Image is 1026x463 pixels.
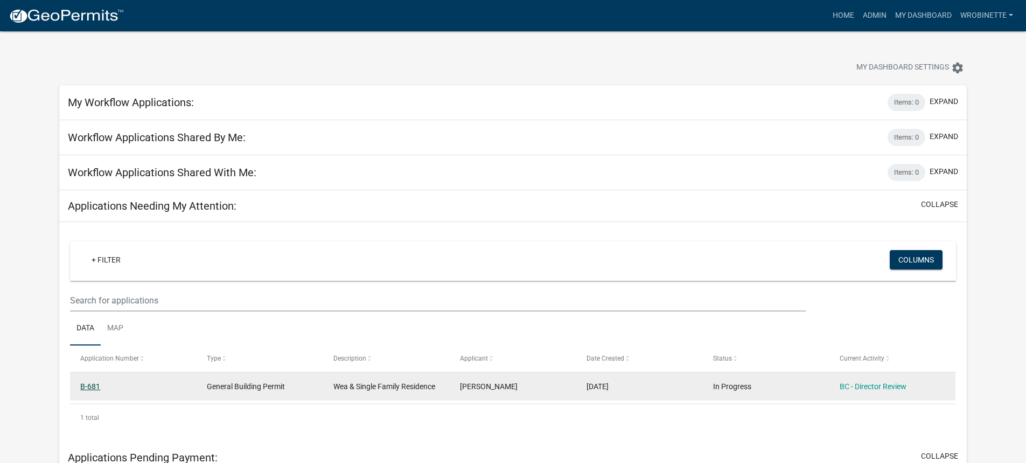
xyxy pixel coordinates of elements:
[702,345,829,371] datatable-header-cell: Status
[713,382,751,391] span: In Progress
[891,5,956,26] a: My Dashboard
[828,5,859,26] a: Home
[930,166,958,177] button: expand
[921,451,958,462] button: collapse
[450,345,576,371] datatable-header-cell: Applicant
[888,129,925,146] div: Items: 0
[460,355,488,362] span: Applicant
[68,199,236,212] h5: Applications Needing My Attention:
[576,345,703,371] datatable-header-cell: Date Created
[68,166,256,179] h5: Workflow Applications Shared With Me:
[70,289,805,312] input: Search for applications
[59,222,967,442] div: collapse
[840,382,906,391] a: BC - Director Review
[930,96,958,107] button: expand
[333,355,366,362] span: Description
[587,355,624,362] span: Date Created
[80,355,139,362] span: Application Number
[859,5,891,26] a: Admin
[956,5,1017,26] a: wrobinette
[323,345,450,371] datatable-header-cell: Description
[68,96,194,109] h5: My Workflow Applications:
[83,250,129,269] a: + Filter
[888,94,925,111] div: Items: 0
[840,355,884,362] span: Current Activity
[890,250,943,269] button: Columns
[70,312,101,346] a: Data
[713,355,732,362] span: Status
[587,382,609,391] span: 10/14/2025
[80,382,100,391] a: B-681
[848,57,973,78] button: My Dashboard Settingssettings
[829,345,955,371] datatable-header-cell: Current Activity
[207,355,221,362] span: Type
[460,382,518,391] span: Robert Lahrman
[70,345,197,371] datatable-header-cell: Application Number
[951,61,964,74] i: settings
[70,404,956,431] div: 1 total
[68,131,246,144] h5: Workflow Applications Shared By Me:
[101,312,130,346] a: Map
[930,131,958,142] button: expand
[207,382,285,391] span: General Building Permit
[333,382,435,391] span: Wea & Single Family Residence
[888,164,925,181] div: Items: 0
[921,199,958,210] button: collapse
[197,345,323,371] datatable-header-cell: Type
[856,61,949,74] span: My Dashboard Settings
